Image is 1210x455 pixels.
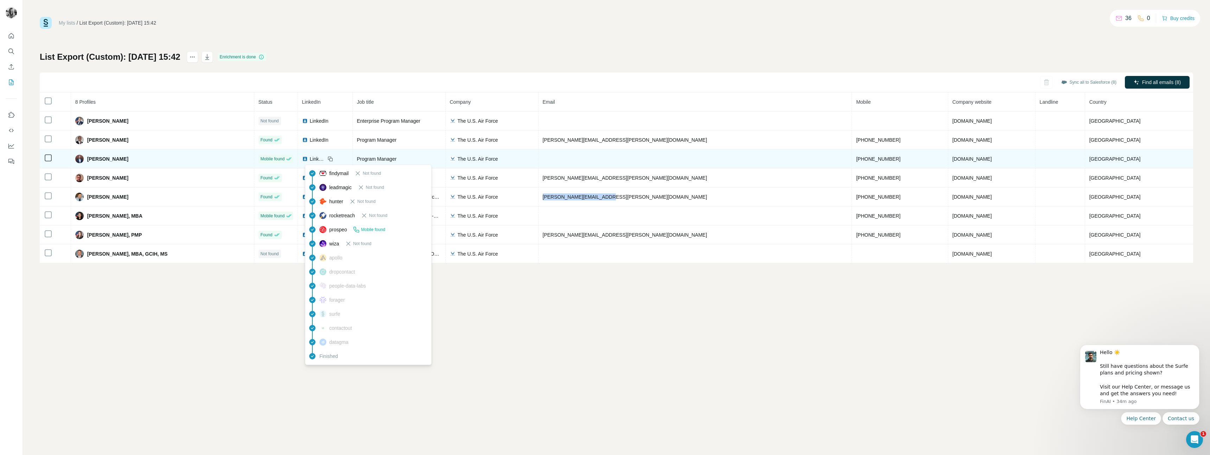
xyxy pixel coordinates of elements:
[543,99,555,105] span: Email
[1142,79,1181,86] span: Find all emails (8)
[458,250,498,257] span: The U.S. Air Force
[450,251,456,257] img: company-logo
[259,99,273,105] span: Status
[329,184,352,191] span: leadmagic
[6,155,17,168] button: Feedback
[302,213,308,219] img: LinkedIn logo
[329,226,347,233] span: prospeo
[319,254,326,261] img: provider apollo logo
[329,310,340,318] span: surfe
[261,118,279,124] span: Not found
[458,193,498,200] span: The U.S. Air Force
[6,140,17,152] button: Dashboard
[1069,321,1210,436] iframe: Intercom notifications message
[450,213,456,219] img: company-logo
[319,339,326,346] img: provider datagma logo
[450,137,456,143] img: company-logo
[87,250,168,257] span: [PERSON_NAME], MBA, GCIH, MS
[261,156,285,162] span: Mobile found
[458,174,498,181] span: The U.S. Air Force
[319,310,326,317] img: provider surfe logo
[302,251,308,257] img: LinkedIn logo
[953,156,992,162] span: [DOMAIN_NAME]
[1186,431,1203,448] iframe: Intercom live chat
[319,226,326,233] img: provider prospeo logo
[319,326,326,330] img: provider contactout logo
[856,232,900,238] span: [PHONE_NUMBER]
[953,213,992,219] span: [DOMAIN_NAME]
[1056,77,1121,88] button: Sync all to Salesforce (8)
[218,53,267,61] div: Enrichment is done
[319,353,338,360] span: Finished
[329,325,352,332] span: contactout
[6,60,17,73] button: Enrich CSV
[1125,76,1190,89] button: Find all emails (8)
[1147,14,1150,23] p: 0
[450,156,456,162] img: company-logo
[75,174,84,182] img: Avatar
[329,268,355,275] span: dropcontact
[1162,13,1195,23] button: Buy credits
[543,175,707,181] span: [PERSON_NAME][EMAIL_ADDRESS][PERSON_NAME][DOMAIN_NAME]
[6,124,17,137] button: Use Surfe API
[261,175,273,181] span: Found
[302,194,308,200] img: LinkedIn logo
[329,240,339,247] span: wiza
[6,45,17,58] button: Search
[953,175,992,181] span: [DOMAIN_NAME]
[310,136,329,143] span: LinkedIn
[1089,194,1141,200] span: [GEOGRAPHIC_DATA]
[261,194,273,200] span: Found
[458,117,498,124] span: The U.S. Air Force
[261,232,273,238] span: Found
[310,117,329,124] span: LinkedIn
[6,109,17,121] button: Use Surfe on LinkedIn
[856,99,871,105] span: Mobile
[302,175,308,181] img: LinkedIn logo
[87,155,128,162] span: [PERSON_NAME]
[1201,431,1206,437] span: 1
[1089,213,1141,219] span: [GEOGRAPHIC_DATA]
[357,137,397,143] span: Program Manager
[450,118,456,124] img: company-logo
[357,118,421,124] span: Enterprise Program Manager
[75,117,84,125] img: Avatar
[302,99,321,105] span: LinkedIn
[1125,14,1132,23] p: 36
[856,137,900,143] span: [PHONE_NUMBER]
[357,99,374,105] span: Job title
[87,212,142,219] span: [PERSON_NAME], MBA
[329,170,349,177] span: findymail
[1089,137,1141,143] span: [GEOGRAPHIC_DATA]
[329,296,345,303] span: forager
[450,194,456,200] img: company-logo
[6,30,17,42] button: Quick start
[329,212,355,219] span: rocketreach
[319,212,326,219] img: provider rocketreach logo
[59,20,75,26] a: My lists
[329,254,342,261] span: apollo
[319,268,326,275] img: provider dropcontact logo
[261,251,279,257] span: Not found
[1089,232,1141,238] span: [GEOGRAPHIC_DATA]
[1089,156,1141,162] span: [GEOGRAPHIC_DATA]
[450,99,471,105] span: Company
[856,213,900,219] span: [PHONE_NUMBER]
[75,212,84,220] img: Avatar
[302,137,308,143] img: LinkedIn logo
[458,136,498,143] span: The U.S. Air Force
[458,231,498,238] span: The U.S. Air Force
[363,170,381,177] span: Not found
[357,156,397,162] span: Program Manager
[953,232,992,238] span: [DOMAIN_NAME]
[856,175,900,181] span: [PHONE_NUMBER]
[6,7,17,18] img: Avatar
[450,175,456,181] img: company-logo
[357,198,376,205] span: Not found
[187,51,198,63] button: actions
